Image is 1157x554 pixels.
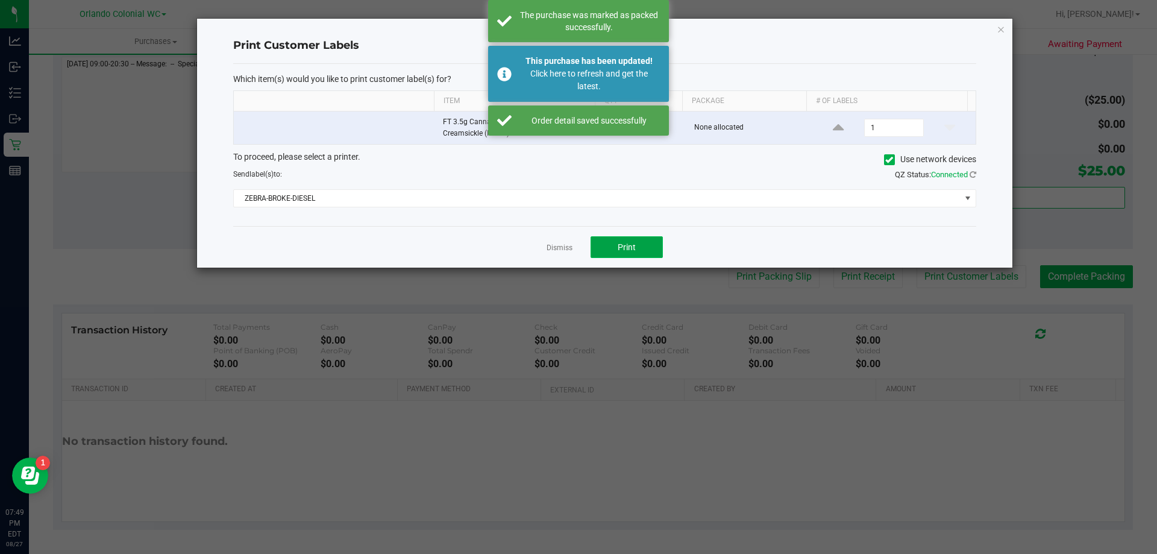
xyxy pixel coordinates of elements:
[931,170,968,179] span: Connected
[618,242,636,252] span: Print
[233,170,282,178] span: Send to:
[591,236,663,258] button: Print
[233,38,976,54] h4: Print Customer Labels
[434,91,595,112] th: Item
[687,112,813,144] td: None allocated
[224,151,985,169] div: To proceed, please select a printer.
[547,243,572,253] a: Dismiss
[518,9,660,33] div: The purchase was marked as packed successfully.
[806,91,967,112] th: # of labels
[895,170,976,179] span: QZ Status:
[518,115,660,127] div: Order detail saved successfully
[36,456,50,470] iframe: Resource center unread badge
[884,153,976,166] label: Use network devices
[518,68,660,93] div: Click here to refresh and get the latest.
[12,458,48,494] iframe: Resource center
[682,91,806,112] th: Package
[436,112,598,144] td: FT 3.5g Cannabis Flower Z Cake x Creamsickle (Indica)
[518,55,660,68] div: This purchase has been updated!
[234,190,961,207] span: ZEBRA-BROKE-DIESEL
[233,74,976,84] p: Which item(s) would you like to print customer label(s) for?
[249,170,274,178] span: label(s)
